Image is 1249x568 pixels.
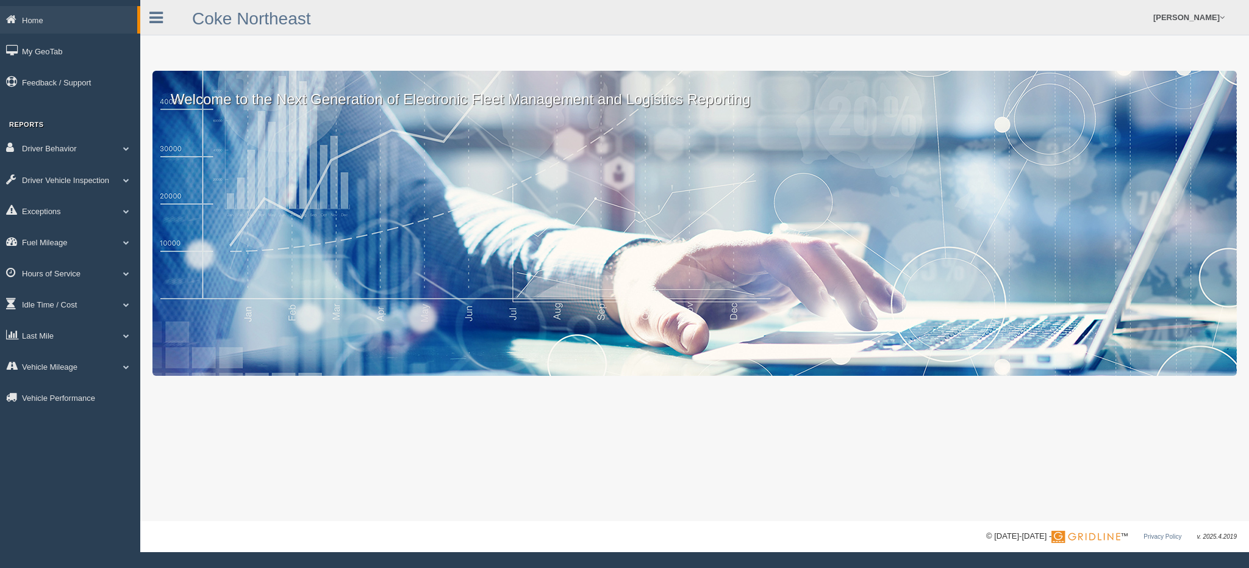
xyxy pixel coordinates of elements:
[192,9,311,28] a: Coke Northeast
[986,530,1237,543] div: © [DATE]-[DATE] - ™
[1051,531,1120,543] img: Gridline
[152,71,1237,110] p: Welcome to the Next Generation of Electronic Fleet Management and Logistics Reporting
[1197,533,1237,540] span: v. 2025.4.2019
[1143,533,1181,540] a: Privacy Policy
